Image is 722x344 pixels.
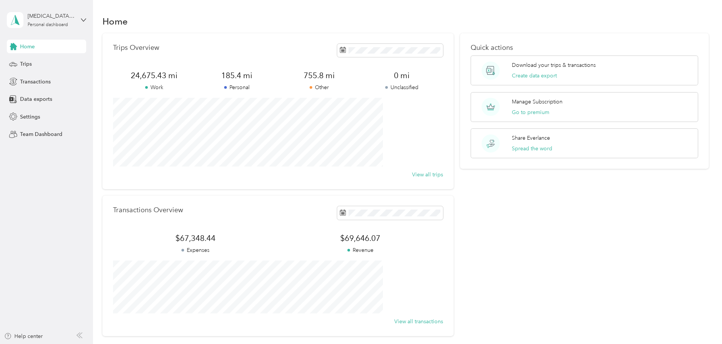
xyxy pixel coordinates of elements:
[195,70,278,81] span: 185.4 mi
[394,318,443,325] button: View all transactions
[278,246,443,254] p: Revenue
[195,83,278,91] p: Personal
[113,83,195,91] p: Work
[113,44,159,52] p: Trips Overview
[278,233,443,244] span: $69,646.07
[278,83,360,91] p: Other
[113,206,183,214] p: Transactions Overview
[4,332,43,340] button: Help center
[20,60,32,68] span: Trips
[102,17,128,25] h1: Home
[512,61,596,69] p: Download your trips & transactions
[680,302,722,344] iframe: Everlance-gr Chat Button Frame
[28,12,75,20] div: [MEDICAL_DATA][PERSON_NAME]
[512,145,552,153] button: Spread the word
[512,134,550,142] p: Share Everlance
[28,23,68,27] div: Personal dashboard
[512,108,549,116] button: Go to premium
[360,83,443,91] p: Unclassified
[471,44,698,52] p: Quick actions
[412,171,443,179] button: View all trips
[20,113,40,121] span: Settings
[20,95,52,103] span: Data exports
[278,70,360,81] span: 755.8 mi
[512,72,557,80] button: Create data export
[113,233,278,244] span: $67,348.44
[512,98,562,106] p: Manage Subscription
[20,43,35,51] span: Home
[360,70,443,81] span: 0 mi
[113,246,278,254] p: Expenses
[20,78,51,86] span: Transactions
[20,130,62,138] span: Team Dashboard
[113,70,195,81] span: 24,675.43 mi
